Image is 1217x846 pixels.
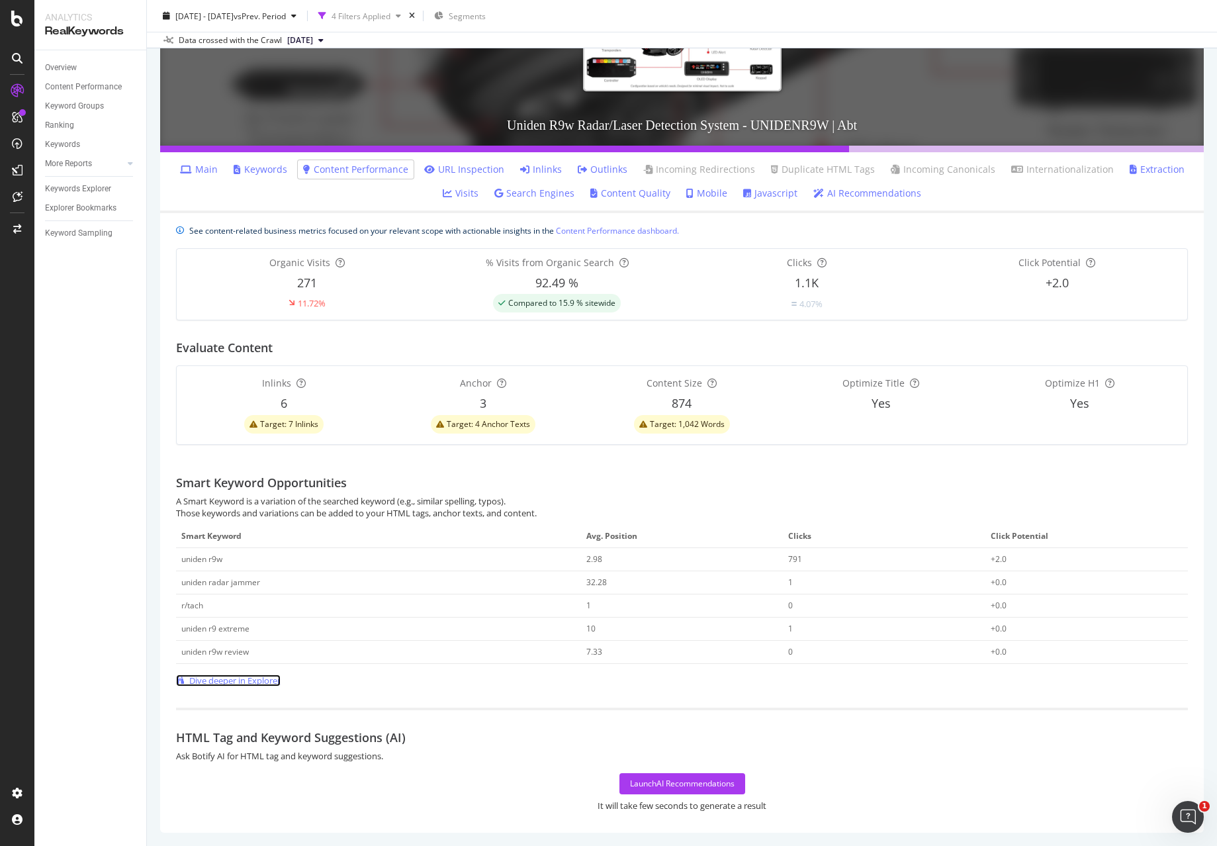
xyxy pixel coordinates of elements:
[795,275,819,291] span: 1.1K
[1018,256,1081,269] span: Click Potential
[45,138,80,152] div: Keywords
[586,577,759,588] div: 32.28
[590,187,670,200] a: Content Quality
[160,105,1204,146] h3: Uniden R9w Radar/Laser Detection System - UNIDENR9W | Abt
[260,420,318,428] span: Target: 7 Inlinks
[262,377,291,389] span: Inlinks
[643,163,755,176] a: Incoming Redirections
[991,646,1163,658] div: +0.0
[45,201,116,215] div: Explorer Bookmarks
[799,298,823,310] div: 4.07%
[460,377,492,389] span: Anchor
[787,256,812,269] span: Clicks
[303,163,408,176] a: Content Performance
[179,34,282,46] div: Data crossed with the Crawl
[578,163,627,176] a: Outlinks
[244,415,324,434] div: warning label
[556,224,679,238] a: Content Performance dashboard.
[282,32,329,48] button: [DATE]
[672,395,692,411] span: 874
[449,10,486,21] span: Segments
[508,299,615,307] span: Compared to 15.9 % sitewide
[520,163,562,176] a: Inlinks
[176,477,347,490] h2: Smart Keyword Opportunities
[45,99,137,113] a: Keyword Groups
[486,256,614,269] span: % Visits from Organic Search
[45,138,137,152] a: Keywords
[176,495,1188,520] div: A Smart Keyword is a variation of the searched keyword (e.g., similar spelling, typos). Those key...
[586,553,759,565] div: 2.98
[650,420,725,428] span: Target: 1,042 Words
[598,800,766,812] div: It will take few seconds to generate a result
[176,708,1188,745] h2: HTML Tag and Keyword Suggestions (AI)
[494,187,574,200] a: Search Engines
[1172,801,1204,833] iframe: Intercom live chat
[181,530,572,542] span: Smart Keyword
[647,377,702,389] span: Content Size
[45,118,74,132] div: Ranking
[493,294,621,312] div: success label
[813,187,921,200] a: AI Recommendations
[181,623,249,635] div: uniden r9 extreme
[176,675,281,687] a: Dive deeper in Explorer
[234,10,286,21] span: vs Prev. Period
[991,577,1163,588] div: +0.0
[586,623,759,635] div: 10
[586,646,759,658] div: 7.33
[447,420,530,428] span: Target: 4 Anchor Texts
[788,553,961,565] div: 791
[429,5,491,26] button: Segments
[181,553,222,565] div: uniden r9w
[1045,377,1100,389] span: Optimize H1
[45,118,137,132] a: Ranking
[406,9,418,23] div: times
[743,187,797,200] a: Javascript
[535,275,578,291] span: 92.49 %
[1070,395,1089,411] span: Yes
[788,530,977,542] span: Clicks
[189,675,281,687] span: Dive deeper in Explorer
[234,163,287,176] a: Keywords
[1130,163,1185,176] a: Extraction
[176,342,273,355] h2: Evaluate Content
[287,34,313,46] span: 2025 Sep. 23rd
[619,773,745,794] button: LaunchAI Recommendations
[424,163,504,176] a: URL Inspection
[180,163,218,176] a: Main
[45,201,137,215] a: Explorer Bookmarks
[181,600,203,612] div: r/tach
[45,182,137,196] a: Keywords Explorer
[1046,275,1069,291] span: +2.0
[991,600,1163,612] div: +0.0
[991,530,1179,542] span: Click Potential
[791,302,797,306] img: Equal
[872,395,891,411] span: Yes
[175,10,234,21] span: [DATE] - [DATE]
[771,163,875,176] a: Duplicate HTML Tags
[298,297,326,310] div: 11.72%
[586,600,759,612] div: 1
[45,226,113,240] div: Keyword Sampling
[158,5,302,26] button: [DATE] - [DATE]vsPrev. Period
[1011,163,1114,176] a: Internationalization
[788,623,961,635] div: 1
[45,99,104,113] div: Keyword Groups
[1199,801,1210,812] span: 1
[586,530,775,542] span: Avg. Position
[431,415,535,434] div: warning label
[686,187,727,200] a: Mobile
[788,646,961,658] div: 0
[176,750,1188,763] div: Ask Botify AI for HTML tag and keyword suggestions.
[891,163,995,176] a: Incoming Canonicals
[630,778,735,789] div: Launch AI Recommendations
[45,11,136,24] div: Analytics
[45,157,92,171] div: More Reports
[991,623,1163,635] div: +0.0
[281,395,287,411] span: 6
[991,553,1163,565] div: +2.0
[788,577,961,588] div: 1
[313,5,406,26] button: 4 Filters Applied
[45,80,137,94] a: Content Performance
[45,80,122,94] div: Content Performance
[842,377,905,389] span: Optimize Title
